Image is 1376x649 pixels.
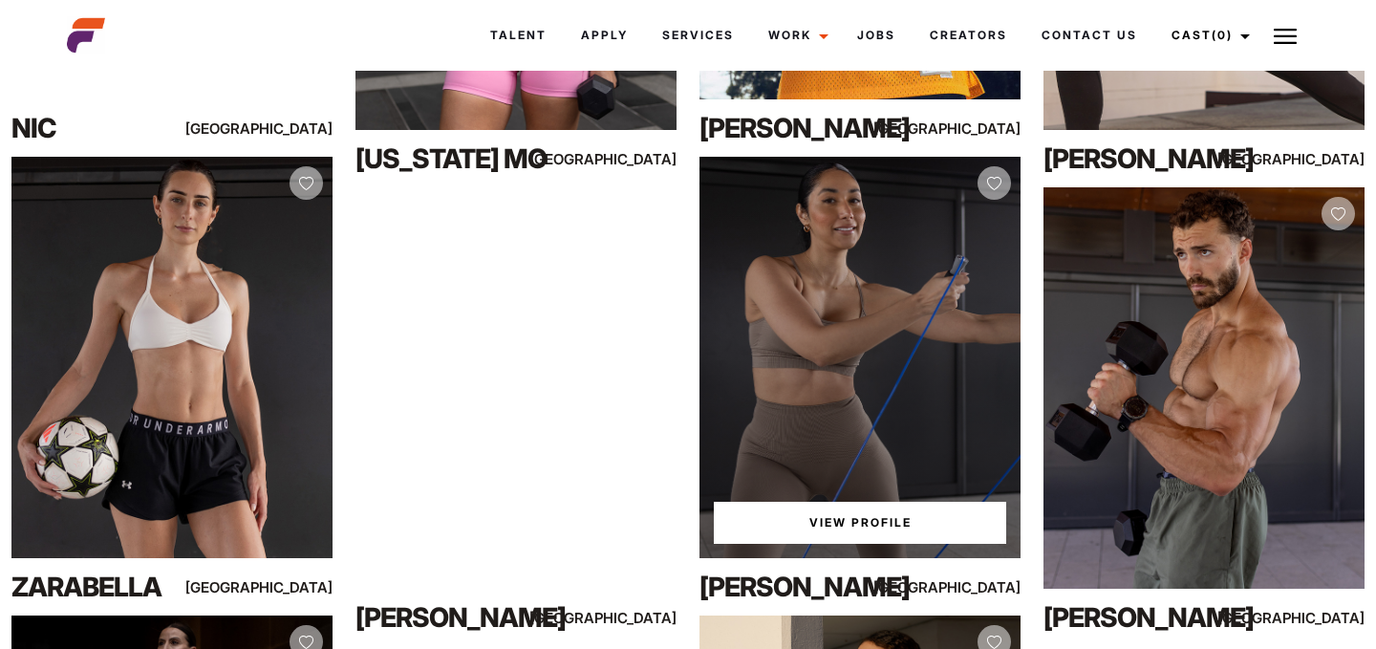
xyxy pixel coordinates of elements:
div: Zarabella [11,568,204,606]
a: Creators [913,10,1024,61]
a: Cast(0) [1154,10,1261,61]
div: [PERSON_NAME] [699,109,892,147]
a: Talent [473,10,564,61]
div: [GEOGRAPHIC_DATA] [924,575,1021,599]
div: [GEOGRAPHIC_DATA] [924,117,1021,141]
div: [GEOGRAPHIC_DATA] [580,147,677,171]
div: [PERSON_NAME] [699,568,892,606]
a: Apply [564,10,645,61]
a: View Suzan Na'sProfile [714,502,1006,544]
div: [GEOGRAPHIC_DATA] [236,575,333,599]
div: [GEOGRAPHIC_DATA] [1268,147,1365,171]
a: Work [751,10,840,61]
div: [US_STATE] Mo [355,140,548,178]
a: Services [645,10,751,61]
img: cropped-aefm-brand-fav-22-square.png [67,16,105,54]
div: [PERSON_NAME] [1043,598,1236,637]
div: [PERSON_NAME] [355,598,548,637]
img: Burger icon [1274,25,1297,48]
div: [GEOGRAPHIC_DATA] [236,117,333,141]
div: Nic [11,109,204,147]
a: Contact Us [1024,10,1154,61]
a: Jobs [840,10,913,61]
span: (0) [1212,28,1233,42]
div: [GEOGRAPHIC_DATA] [580,606,677,630]
div: [PERSON_NAME] [1043,140,1236,178]
div: [GEOGRAPHIC_DATA] [1268,606,1365,630]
